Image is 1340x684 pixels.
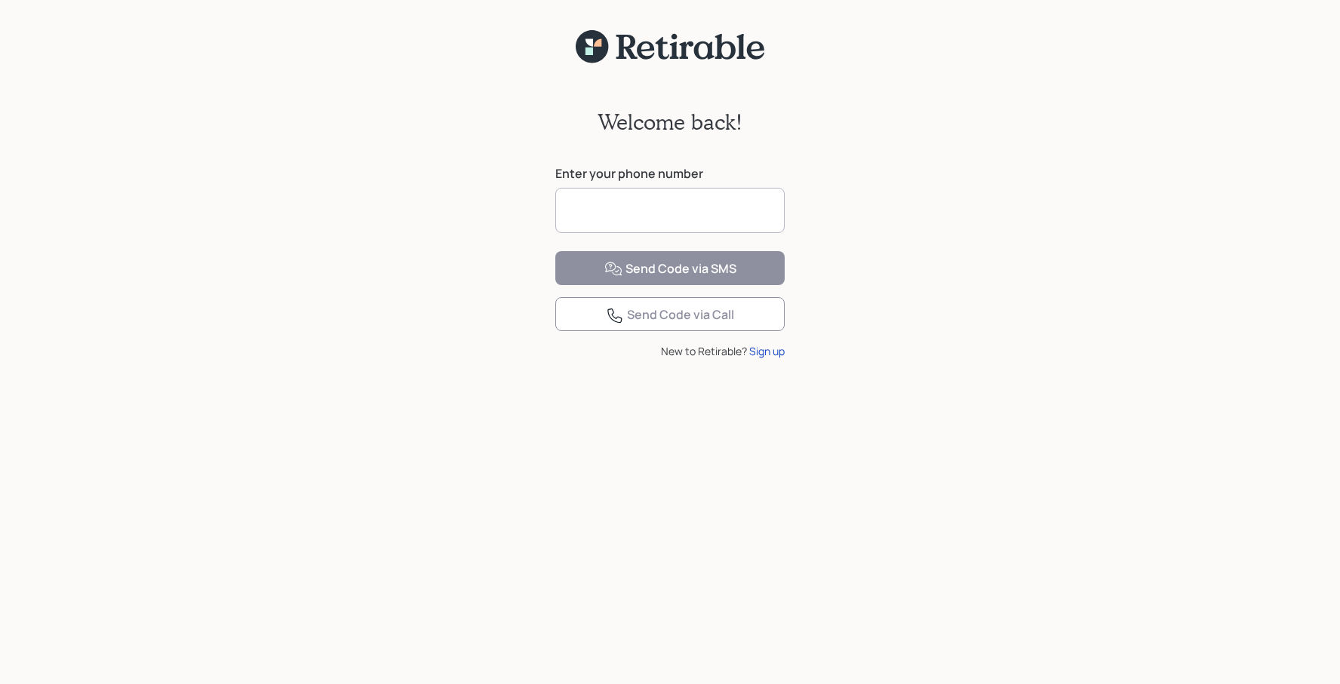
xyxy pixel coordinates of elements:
div: Send Code via SMS [604,260,736,278]
div: New to Retirable? [555,343,785,359]
h2: Welcome back! [598,109,742,135]
div: Send Code via Call [606,306,734,324]
div: Sign up [749,343,785,359]
button: Send Code via Call [555,297,785,331]
label: Enter your phone number [555,165,785,182]
button: Send Code via SMS [555,251,785,285]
